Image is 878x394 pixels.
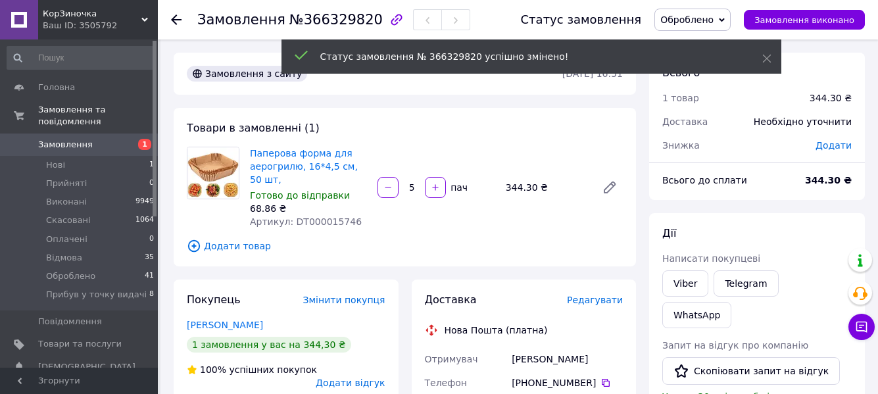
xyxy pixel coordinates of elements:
[662,270,708,297] a: Viber
[7,46,155,70] input: Пошук
[848,314,875,340] button: Чат з покупцем
[441,324,551,337] div: Нова Пошта (платна)
[38,338,122,350] span: Товари та послуги
[746,107,860,136] div: Необхідно уточнити
[187,320,263,330] a: [PERSON_NAME]
[46,159,65,171] span: Нові
[512,376,623,389] div: [PHONE_NUMBER]
[447,181,469,194] div: пач
[316,378,385,388] span: Додати відгук
[662,140,700,151] span: Знижка
[200,364,226,375] span: 100%
[425,354,478,364] span: Отримувач
[43,8,141,20] span: КорЗиночка
[46,178,87,189] span: Прийняті
[138,139,151,150] span: 1
[187,337,351,353] div: 1 замовлення у вас на 344,30 ₴
[662,340,808,351] span: Запит на відгук про компанію
[149,159,154,171] span: 1
[754,15,854,25] span: Замовлення виконано
[46,214,91,226] span: Скасовані
[187,363,317,376] div: успішних покупок
[662,302,731,328] a: WhatsApp
[38,139,93,151] span: Замовлення
[38,316,102,328] span: Повідомлення
[38,104,158,128] span: Замовлення та повідомлення
[662,175,747,185] span: Всього до сплати
[145,270,154,282] span: 41
[521,13,642,26] div: Статус замовлення
[810,91,852,105] div: 344.30 ₴
[46,234,87,245] span: Оплачені
[197,12,285,28] span: Замовлення
[289,12,383,28] span: №366329820
[46,252,82,264] span: Відмова
[567,295,623,305] span: Редагувати
[744,10,865,30] button: Замовлення виконано
[597,174,623,201] a: Редагувати
[149,289,154,301] span: 8
[149,178,154,189] span: 0
[805,175,852,185] b: 344.30 ₴
[250,148,358,185] a: Паперова форма для аерогрилю, 16*4,5 см, 50 шт,
[46,289,147,301] span: Прибув у точку видачі
[171,13,182,26] div: Повернутися назад
[250,190,350,201] span: Готово до відправки
[662,227,676,239] span: Дії
[303,295,385,305] span: Змінити покупця
[250,216,362,227] span: Артикул: DT000015746
[662,253,760,264] span: Написати покупцеві
[714,270,778,297] a: Telegram
[662,116,708,127] span: Доставка
[46,270,95,282] span: Оброблено
[187,239,623,253] span: Додати товар
[46,196,87,208] span: Виконані
[145,252,154,264] span: 35
[149,234,154,245] span: 0
[816,140,852,151] span: Додати
[187,122,320,134] span: Товари в замовленні (1)
[425,293,477,306] span: Доставка
[187,147,239,199] img: Паперова форма для аерогрилю, 16*4,5 см, 50 шт,
[320,50,729,63] div: Статус замовлення № 366329820 успішно змінено!
[660,14,714,25] span: Оброблено
[38,361,135,373] span: [DEMOGRAPHIC_DATA]
[187,66,307,82] div: Замовлення з сайту
[250,202,367,215] div: 68.86 ₴
[662,93,699,103] span: 1 товар
[662,357,840,385] button: Скопіювати запит на відгук
[43,20,158,32] div: Ваш ID: 3505792
[38,82,75,93] span: Головна
[135,196,154,208] span: 9949
[509,347,625,371] div: [PERSON_NAME]
[135,214,154,226] span: 1064
[187,293,241,306] span: Покупець
[500,178,591,197] div: 344.30 ₴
